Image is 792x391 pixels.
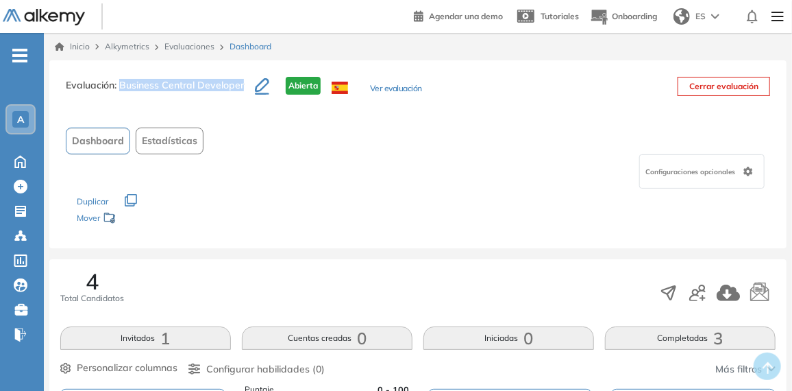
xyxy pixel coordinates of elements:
[12,54,27,57] i: -
[86,270,99,292] span: 4
[242,327,412,350] button: Cuentas creadas0
[715,362,776,377] button: Más filtros
[55,40,90,53] a: Inicio
[639,154,765,189] div: Configuraciones opcionales
[230,40,271,53] span: Dashboard
[715,362,762,377] span: Más filtros
[766,3,789,30] img: Menu
[541,11,579,21] span: Tutoriales
[645,167,738,177] span: Configuraciones opcionales
[60,292,124,305] span: Total Candidatos
[286,77,321,95] span: Abierta
[612,11,657,21] span: Onboarding
[142,134,197,148] span: Estadísticas
[105,41,149,51] span: Alkymetrics
[332,82,348,94] img: ESP
[60,327,231,350] button: Invitados1
[136,128,203,154] button: Estadísticas
[711,14,719,19] img: arrow
[3,9,85,26] img: Logo
[114,79,244,91] span: : Business Central Developer
[72,134,124,148] span: Dashboard
[673,8,690,25] img: world
[429,11,503,21] span: Agendar una demo
[188,362,325,377] button: Configurar habilidades (0)
[695,10,706,23] span: ES
[164,41,214,51] a: Evaluaciones
[77,206,214,232] div: Mover
[370,82,422,97] button: Ver evaluación
[414,7,503,23] a: Agendar una demo
[66,77,255,106] h3: Evaluación
[678,77,770,96] button: Cerrar evaluación
[17,114,24,125] span: A
[423,327,594,350] button: Iniciadas0
[60,361,177,375] button: Personalizar columnas
[605,327,776,350] button: Completadas3
[206,362,325,377] span: Configurar habilidades (0)
[590,2,657,32] button: Onboarding
[77,196,108,206] span: Duplicar
[66,128,130,154] button: Dashboard
[77,361,177,375] span: Personalizar columnas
